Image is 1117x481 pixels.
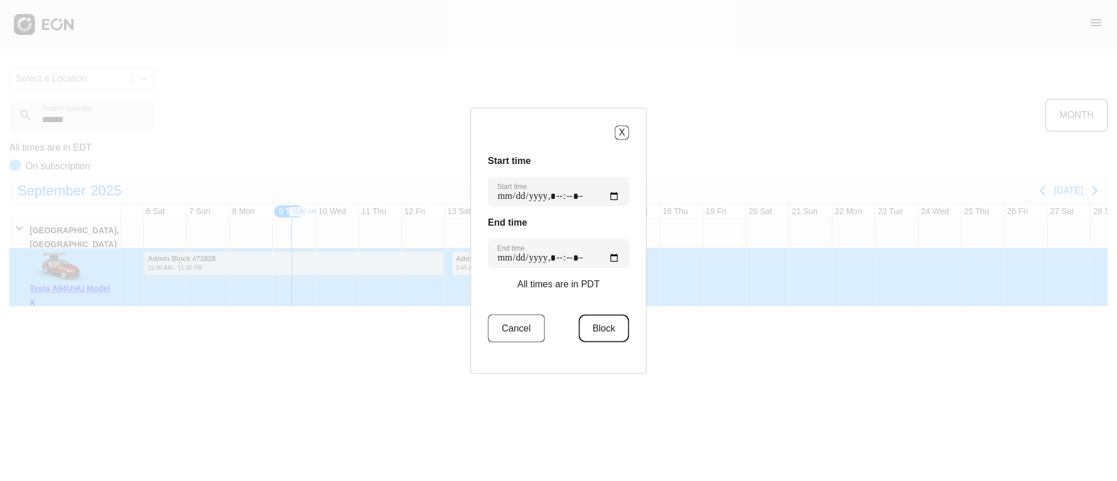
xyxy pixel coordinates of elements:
button: X [615,125,629,140]
h3: Start time [488,154,629,168]
label: End time [497,243,525,252]
label: Start time [497,181,527,191]
button: Block [578,314,629,342]
p: All times are in PDT [517,277,599,291]
button: Cancel [488,314,545,342]
h3: End time [488,215,629,229]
